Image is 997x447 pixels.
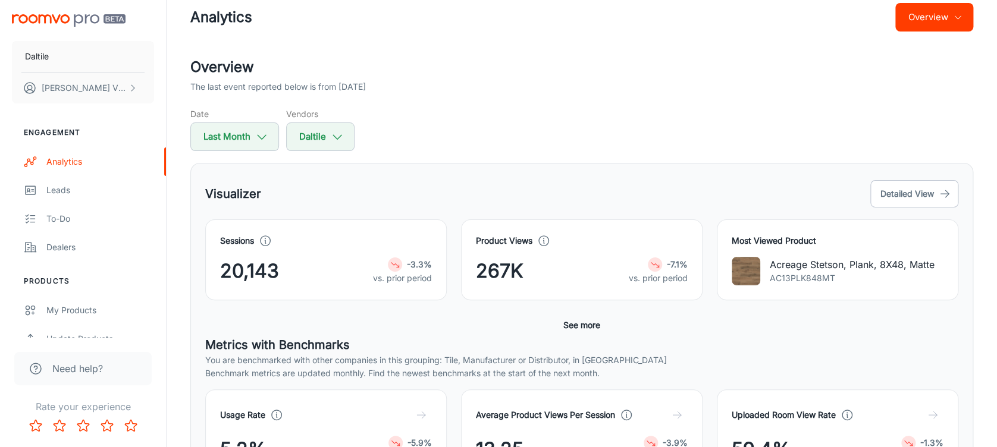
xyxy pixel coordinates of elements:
button: Detailed View [870,180,958,207]
img: Roomvo PRO Beta [12,14,126,27]
button: Rate 1 star [24,414,48,437]
p: vs. prior period [629,272,688,285]
button: Rate 2 star [48,414,71,437]
div: My Products [46,304,154,317]
span: 20,143 [220,257,279,285]
span: 267K [476,257,523,285]
p: AC13PLK848MT [770,272,935,285]
span: Need help? [52,361,103,376]
button: [PERSON_NAME] Vietla [12,73,154,103]
div: Update Products [46,332,154,345]
p: Rate your experience [10,399,156,414]
h4: Product Views [476,234,532,247]
p: vs. prior period [373,272,432,285]
button: Rate 4 star [95,414,119,437]
h5: Metrics with Benchmarks [205,336,958,354]
button: Daltile [12,41,154,72]
img: Acreage Stetson, Plank, 8X48, Matte [732,257,760,285]
p: Daltile [25,50,49,63]
h1: Analytics [190,7,252,28]
div: To-do [46,212,154,225]
p: The last event reported below is from [DATE] [190,80,366,93]
div: Leads [46,184,154,197]
div: Dealers [46,241,154,254]
div: Analytics [46,155,154,168]
h5: Visualizer [205,185,261,203]
h4: Usage Rate [220,408,265,421]
h5: Date [190,108,279,120]
button: Rate 3 star [71,414,95,437]
p: Benchmark metrics are updated monthly. Find the newest benchmarks at the start of the next month. [205,367,958,380]
button: Overview [895,3,973,32]
button: Last Month [190,122,279,151]
button: Daltile [286,122,355,151]
button: See more [559,314,605,336]
h4: Sessions [220,234,254,247]
strong: -7.1% [667,259,688,269]
h4: Average Product Views Per Session [476,408,615,421]
p: [PERSON_NAME] Vietla [42,81,126,95]
h2: Overview [190,56,973,78]
h4: Uploaded Room View Rate [732,408,836,421]
p: Acreage Stetson, Plank, 8X48, Matte [770,257,935,272]
p: You are benchmarked with other companies in this grouping: Tile, Manufacturer or Distributor, in ... [205,354,958,367]
h5: Vendors [286,108,355,120]
button: Rate 5 star [119,414,143,437]
strong: -3.3% [407,259,432,269]
h4: Most Viewed Product [732,234,943,247]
